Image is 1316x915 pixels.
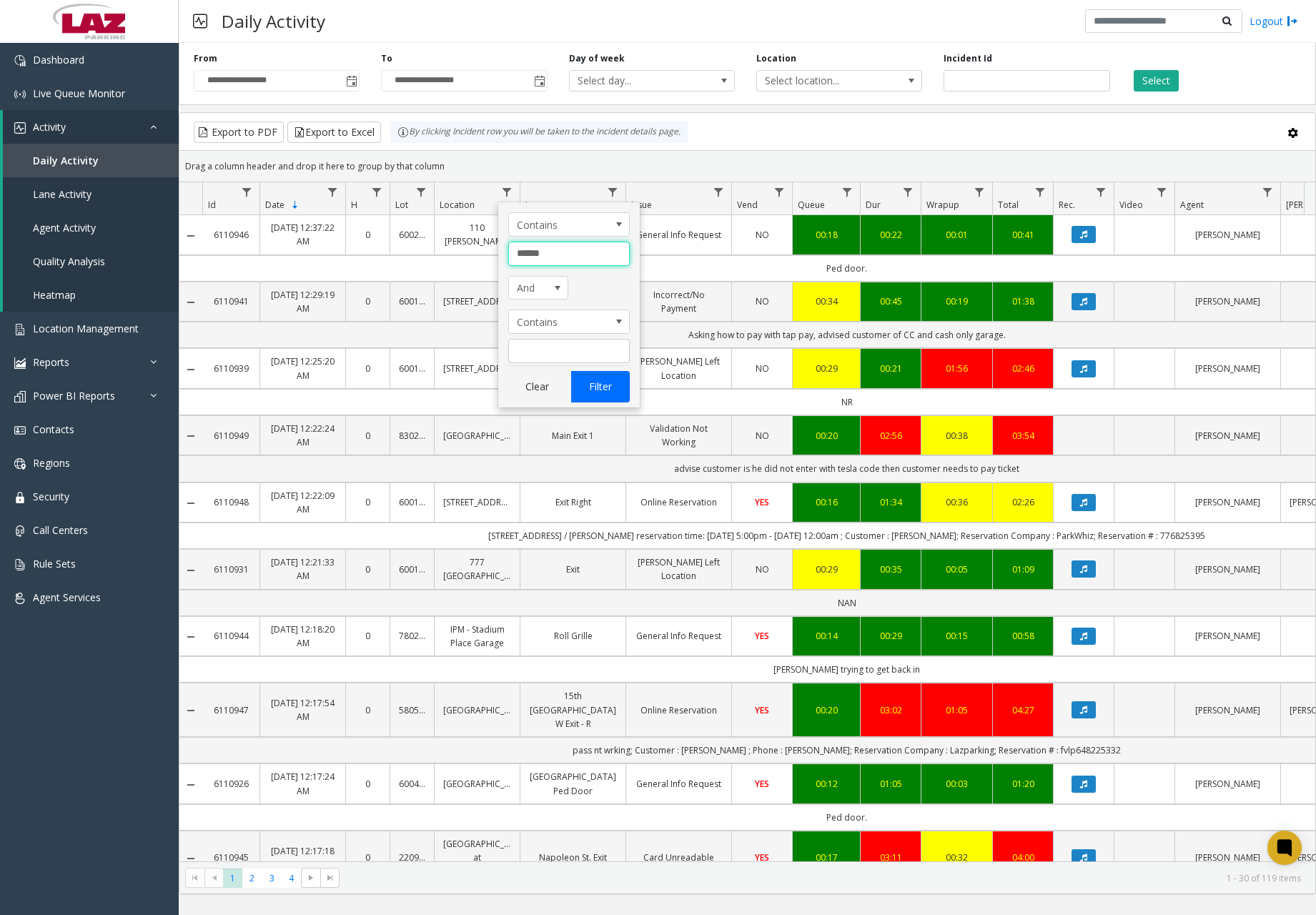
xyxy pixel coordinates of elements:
img: 'icon' [14,593,26,604]
div: 00:41 [1001,228,1044,242]
span: Queue [798,199,825,211]
a: 0 [355,362,381,375]
a: 600239 [399,228,425,242]
a: Incorrect/No Payment [635,288,723,315]
a: 00:36 [930,495,984,509]
a: Queue Filter Menu [838,182,857,202]
a: [DATE] 12:29:19 AM [269,288,337,315]
a: 01:20 [1001,777,1044,791]
span: Lane Activity [33,187,91,201]
a: Agent Activity [3,211,179,244]
span: Daily Activity [33,154,99,167]
a: Collapse Details [179,853,202,864]
span: YES [755,630,769,642]
span: Page 3 [262,869,282,888]
a: Video Filter Menu [1152,182,1172,202]
a: 580571 [399,703,425,717]
a: NO [741,362,783,375]
span: NO [756,362,769,375]
span: Toggle popup [343,71,359,91]
span: Contacts [33,422,74,436]
div: Data table [179,182,1315,861]
a: 00:18 [801,228,851,242]
div: 00:35 [869,563,912,576]
a: Collapse Details [179,297,202,308]
span: Power BI Reports [33,389,115,402]
img: 'icon' [14,391,26,402]
a: YES [741,495,783,509]
a: [PERSON_NAME] [1184,295,1272,308]
a: [PERSON_NAME] Left Location [635,355,723,382]
a: 00:58 [1001,629,1044,643]
a: 600125 [399,295,425,308]
a: [PERSON_NAME] [1184,228,1272,242]
a: 00:14 [801,629,851,643]
span: Total [998,199,1019,211]
a: NO [741,228,783,242]
span: Go to the last page [320,868,340,888]
a: Activity [3,110,179,144]
a: 0 [355,851,381,864]
a: [PERSON_NAME] [1184,777,1272,791]
a: 01:38 [1001,295,1044,308]
img: 'icon' [14,492,26,503]
a: Date Filter Menu [323,182,342,202]
a: Lane Filter Menu [603,182,623,202]
img: pageIcon [193,4,207,39]
a: 0 [355,777,381,791]
a: [PERSON_NAME] [1184,629,1272,643]
a: Collapse Details [179,498,202,509]
a: 6110947 [211,703,251,717]
span: Lane [525,199,545,211]
span: Rec. [1059,199,1075,211]
a: Card Unreadable [635,851,723,864]
span: Rule Sets [33,557,76,570]
a: Wrapup Filter Menu [970,182,989,202]
label: Incident Id [944,52,992,65]
div: 00:19 [930,295,984,308]
span: Quality Analysis [33,254,105,268]
div: 02:26 [1001,495,1044,509]
span: Wrapup [926,199,959,211]
a: [DATE] 12:25:20 AM [269,355,337,382]
a: Online Reservation [635,703,723,717]
a: 00:03 [930,777,984,791]
a: Logout [1250,14,1298,29]
span: Page 2 [242,869,262,888]
span: Activity [33,120,66,134]
div: 01:09 [1001,563,1044,576]
span: Agent Services [33,590,101,604]
span: Location Filter Operators [508,212,630,237]
span: Heatmap [33,288,76,302]
div: 03:02 [869,703,912,717]
div: 00:20 [801,703,851,717]
a: [STREET_ADDRESS] [443,495,511,509]
a: 00:15 [930,629,984,643]
span: Dur [866,199,881,211]
a: 00:12 [801,777,851,791]
a: 00:45 [869,295,912,308]
a: 00:32 [930,851,984,864]
img: 'icon' [14,559,26,570]
a: NO [741,429,783,442]
a: [PERSON_NAME] [1184,703,1272,717]
span: Select location... [757,71,889,91]
a: 6110926 [211,777,251,791]
span: Id [208,199,216,211]
div: 00:29 [801,563,851,576]
a: Exit Right [529,495,617,509]
a: Validation Not Working [635,422,723,449]
a: 00:16 [801,495,851,509]
a: Exit [529,563,617,576]
button: Export to Excel [287,122,381,143]
input: Location Filter [508,339,630,363]
div: 01:56 [930,362,984,375]
a: Collapse Details [179,364,202,375]
a: 04:00 [1001,851,1044,864]
div: 03:54 [1001,429,1044,442]
a: 03:11 [869,851,912,864]
a: 0 [355,563,381,576]
span: NO [756,229,769,241]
